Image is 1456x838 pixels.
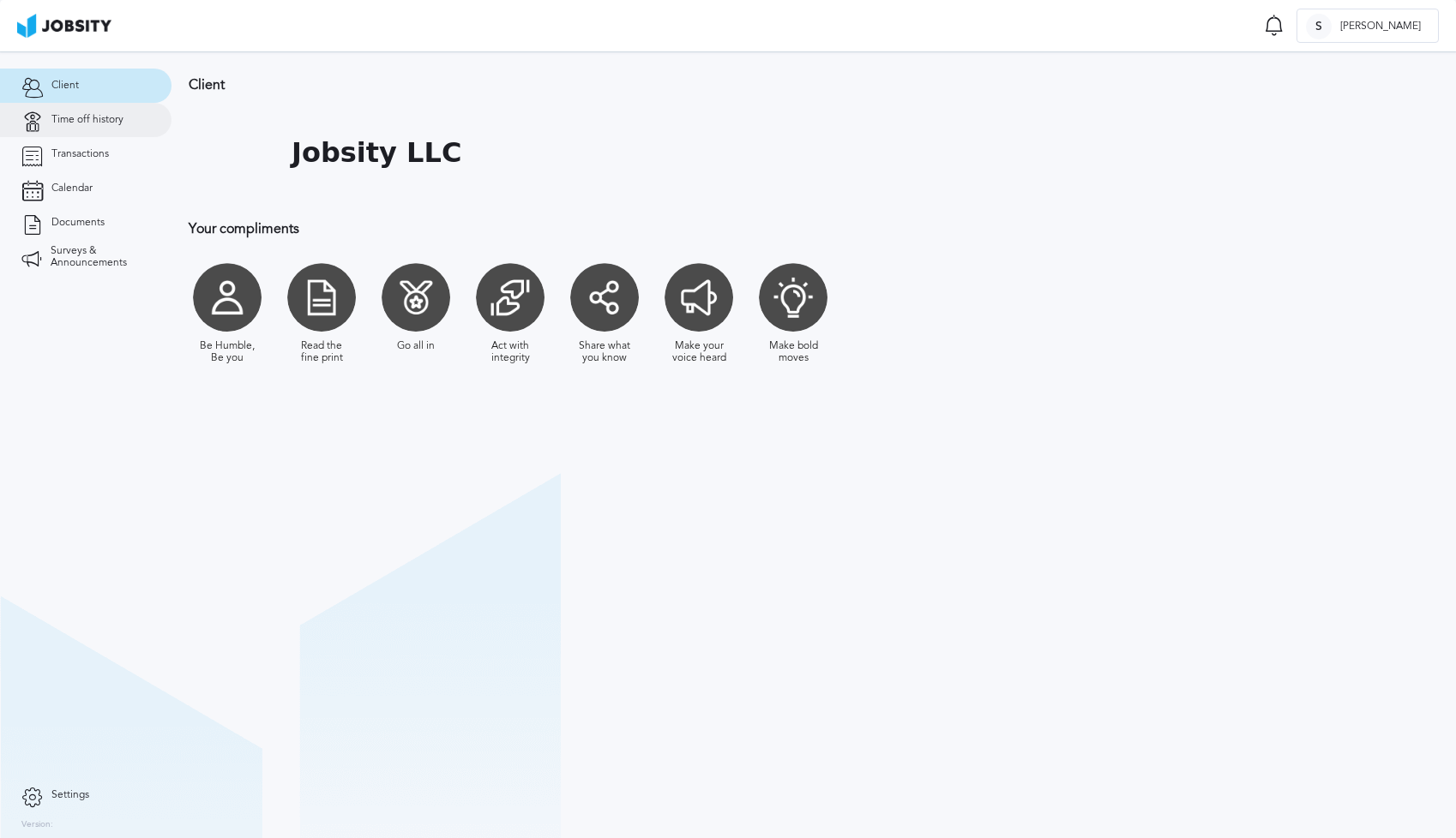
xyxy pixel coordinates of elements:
div: Share what you know [575,340,635,364]
span: Time off history [51,114,123,126]
h3: Client [189,77,1119,93]
span: Documents [51,217,105,229]
div: S [1306,14,1332,39]
span: Surveys & Announcements [51,245,150,269]
h1: Jobsity LLC [292,137,461,169]
div: Read the fine print [292,340,352,364]
span: Settings [51,789,89,801]
h3: Your compliments [189,221,1119,236]
span: Calendar [51,183,93,195]
span: Transactions [51,148,109,160]
button: S[PERSON_NAME] [1297,9,1439,43]
img: ab4bad089aa723f57921c736e9817d99.png [17,14,111,38]
div: Act with integrity [480,340,540,364]
div: Make bold moves [763,340,823,364]
span: [PERSON_NAME] [1332,21,1429,33]
div: Go all in [397,340,435,352]
div: Make your voice heard [669,340,729,364]
label: Version: [21,820,53,830]
span: Client [51,80,79,92]
div: Be Humble, Be you [197,340,257,364]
